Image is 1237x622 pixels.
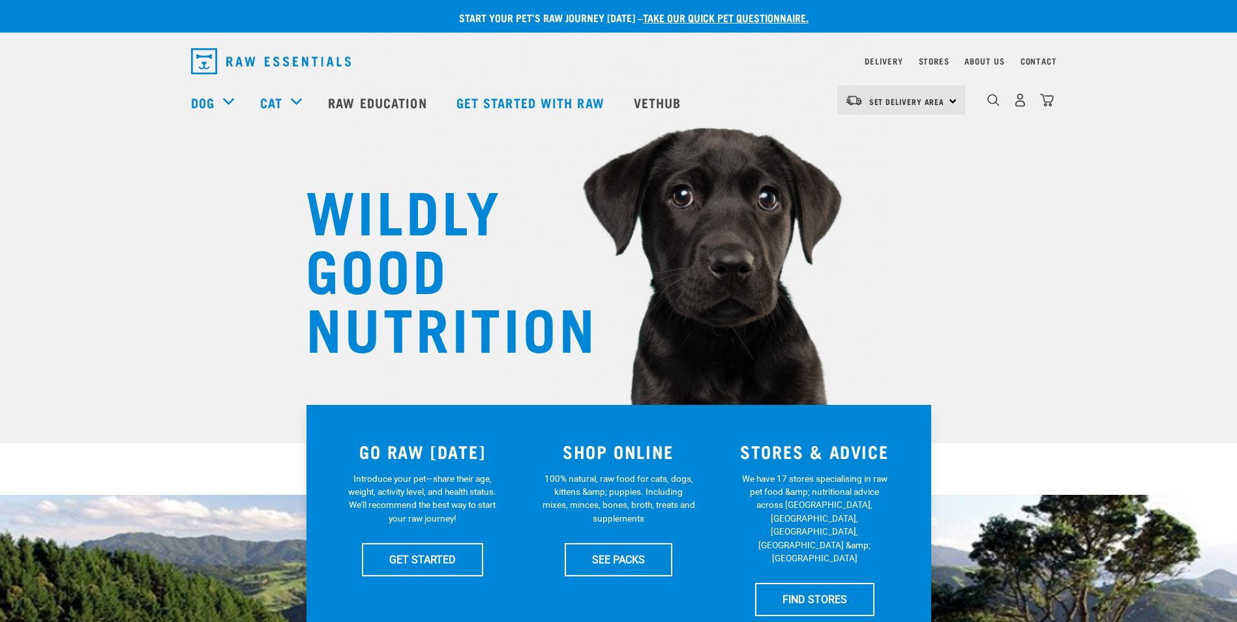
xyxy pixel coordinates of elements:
[306,179,567,355] h1: WILDLY GOOD NUTRITION
[191,93,215,112] a: Dog
[1021,59,1057,63] a: Contact
[643,14,809,20] a: take our quick pet questionnaire.
[865,59,902,63] a: Delivery
[333,441,513,462] h3: GO RAW [DATE]
[565,543,672,576] a: SEE PACKS
[964,59,1004,63] a: About Us
[362,543,483,576] a: GET STARTED
[1040,93,1054,107] img: home-icon@2x.png
[845,95,863,106] img: van-moving.png
[919,59,949,63] a: Stores
[315,76,443,128] a: Raw Education
[738,472,891,565] p: We have 17 stores specialising in raw pet food &amp; nutritional advice across [GEOGRAPHIC_DATA],...
[181,43,1057,80] nav: dropdown navigation
[724,441,905,462] h3: STORES & ADVICE
[755,583,874,615] a: FIND STORES
[528,441,709,462] h3: SHOP ONLINE
[542,472,695,526] p: 100% natural, raw food for cats, dogs, kittens &amp; puppies. Including mixes, minces, bones, bro...
[346,472,499,526] p: Introduce your pet—share their age, weight, activity level, and health status. We'll recommend th...
[191,48,351,74] img: Raw Essentials Logo
[987,94,1000,106] img: home-icon-1@2x.png
[443,76,621,128] a: Get started with Raw
[1013,93,1027,107] img: user.png
[260,93,282,112] a: Cat
[621,76,698,128] a: Vethub
[869,99,945,104] span: Set Delivery Area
